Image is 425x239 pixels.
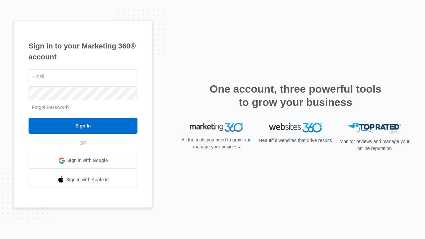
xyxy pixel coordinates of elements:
[29,40,137,62] h1: Sign in to your Marketing 360® account
[29,69,137,83] input: Email
[337,138,412,152] p: Monitor reviews and manage your online reputation
[269,123,322,132] img: Websites 360
[208,82,383,109] h2: One account, three powerful tools to grow your business
[29,172,137,188] a: Sign in with Apple Id
[29,118,137,134] input: Sign In
[348,123,401,134] img: Top Rated Local
[29,153,137,169] a: Sign in with Google
[32,105,70,110] a: Forgot Password?
[66,176,109,183] span: Sign in with Apple Id
[67,157,108,164] span: Sign in with Google
[75,140,91,147] span: OR
[190,123,243,132] img: Marketing 360
[179,136,254,150] p: All the tools you need to grow and manage your business
[258,137,333,144] p: Beautiful websites that drive results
